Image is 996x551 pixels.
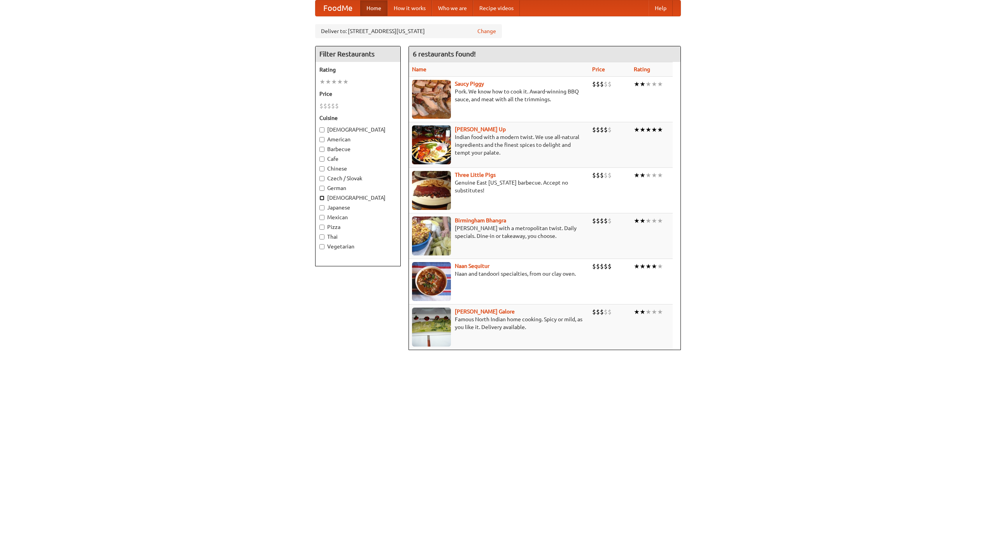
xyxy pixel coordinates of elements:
[634,217,640,225] li: ★
[608,217,612,225] li: $
[343,77,349,86] li: ★
[600,171,604,180] li: $
[651,308,657,316] li: ★
[604,125,608,134] li: $
[604,308,608,316] li: $
[657,262,663,271] li: ★
[319,90,396,98] h5: Price
[455,172,496,178] a: Three Little Pigs
[645,171,651,180] li: ★
[413,50,476,58] ng-pluralize: 6 restaurants found!
[473,0,520,16] a: Recipe videos
[360,0,388,16] a: Home
[319,137,324,142] input: American
[634,66,650,72] a: Rating
[319,195,324,201] input: [DEMOGRAPHIC_DATA]
[645,217,651,225] li: ★
[596,171,600,180] li: $
[604,80,608,88] li: $
[596,308,600,316] li: $
[319,213,396,221] label: Mexican
[319,225,324,230] input: Pizza
[319,102,323,110] li: $
[412,308,451,347] img: currygalore.jpg
[634,308,640,316] li: ★
[316,0,360,16] a: FoodMe
[645,125,651,134] li: ★
[319,184,396,192] label: German
[319,176,324,181] input: Czech / Slovak
[592,80,596,88] li: $
[596,217,600,225] li: $
[319,136,396,143] label: American
[455,81,484,87] a: Saucy Piggy
[319,186,324,191] input: German
[608,80,612,88] li: $
[634,171,640,180] li: ★
[319,66,396,74] h5: Rating
[412,80,451,119] img: saucy.jpg
[412,171,451,210] img: littlepigs.jpg
[649,0,673,16] a: Help
[592,262,596,271] li: $
[657,217,663,225] li: ★
[319,157,324,162] input: Cafe
[432,0,473,16] a: Who we are
[604,171,608,180] li: $
[327,102,331,110] li: $
[455,263,489,269] a: Naan Sequitur
[319,166,324,171] input: Chinese
[455,308,515,315] a: [PERSON_NAME] Galore
[316,46,400,62] h4: Filter Restaurants
[645,80,651,88] li: ★
[645,262,651,271] li: ★
[657,308,663,316] li: ★
[596,80,600,88] li: $
[477,27,496,35] a: Change
[608,171,612,180] li: $
[412,315,586,331] p: Famous North Indian home cooking. Spicy or mild, as you like it. Delivery available.
[319,145,396,153] label: Barbecue
[319,126,396,134] label: [DEMOGRAPHIC_DATA]
[634,80,640,88] li: ★
[319,155,396,163] label: Cafe
[412,217,451,255] img: bhangra.jpg
[634,262,640,271] li: ★
[640,80,645,88] li: ★
[651,125,657,134] li: ★
[640,262,645,271] li: ★
[412,125,451,164] img: curryup.jpg
[319,194,396,202] label: [DEMOGRAPHIC_DATA]
[608,308,612,316] li: $
[651,80,657,88] li: ★
[319,244,324,249] input: Vegetarian
[657,80,663,88] li: ★
[455,217,506,224] a: Birmingham Bhangra
[592,66,605,72] a: Price
[640,125,645,134] li: ★
[600,308,604,316] li: $
[455,126,506,132] b: [PERSON_NAME] Up
[608,125,612,134] li: $
[331,77,337,86] li: ★
[640,308,645,316] li: ★
[331,102,335,110] li: $
[323,102,327,110] li: $
[592,125,596,134] li: $
[319,77,325,86] li: ★
[600,217,604,225] li: $
[388,0,432,16] a: How it works
[651,217,657,225] li: ★
[319,234,324,239] input: Thai
[315,24,502,38] div: Deliver to: [STREET_ADDRESS][US_STATE]
[600,80,604,88] li: $
[319,165,396,173] label: Chinese
[596,125,600,134] li: $
[335,102,339,110] li: $
[640,171,645,180] li: ★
